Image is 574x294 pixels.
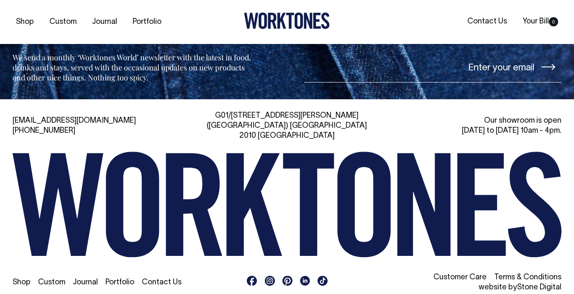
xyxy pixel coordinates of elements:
a: Your Bill0 [519,15,561,28]
a: Contact Us [142,279,182,286]
a: Portfolio [105,279,134,286]
div: Our showroom is open [DATE] to [DATE] 10am - 4pm. [387,116,561,136]
a: Customer Care [433,274,487,281]
a: [PHONE_NUMBER] [13,127,75,134]
div: G01/[STREET_ADDRESS][PERSON_NAME] ([GEOGRAPHIC_DATA]) [GEOGRAPHIC_DATA] 2010 [GEOGRAPHIC_DATA] [200,111,374,141]
li: website by [387,283,561,293]
span: 0 [549,17,558,26]
a: Journal [89,15,120,29]
a: Shop [13,15,37,29]
a: Terms & Conditions [494,274,561,281]
p: We send a monthly ‘Worktones World’ newsletter with the latest in food, drinks and stays, served ... [13,52,254,83]
a: Custom [46,15,80,29]
a: Journal [73,279,98,286]
input: Enter your email [304,51,561,83]
a: Custom [38,279,65,286]
a: [EMAIL_ADDRESS][DOMAIN_NAME] [13,117,136,124]
a: Portfolio [129,15,165,29]
a: Stone Digital [517,284,561,291]
a: Shop [13,279,31,286]
a: Contact Us [464,15,510,28]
